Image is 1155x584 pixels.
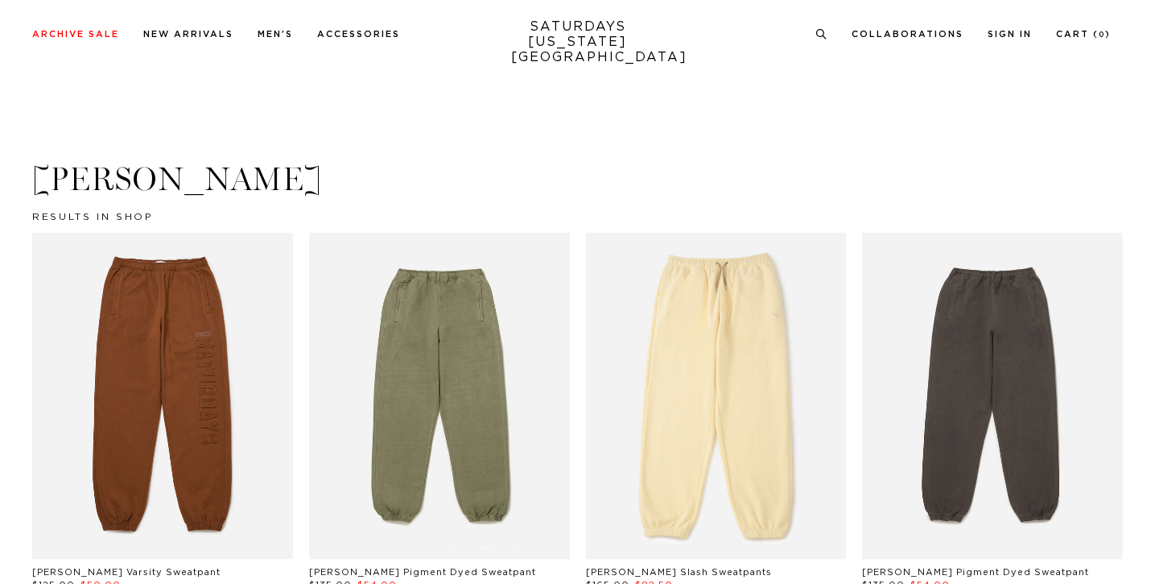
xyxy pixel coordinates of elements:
a: Cart (0) [1056,30,1111,39]
a: Men's [258,30,293,39]
a: [PERSON_NAME] Varsity Sweatpant [32,568,221,577]
a: SATURDAYS[US_STATE][GEOGRAPHIC_DATA] [511,19,644,65]
a: [PERSON_NAME] Slash Sweatpants [586,568,772,577]
h3: [PERSON_NAME] [32,159,1123,201]
a: Sign In [988,30,1032,39]
a: New Arrivals [143,30,233,39]
a: Archive Sale [32,30,119,39]
a: Accessories [317,30,400,39]
span: results in shop [32,212,154,222]
a: Collaborations [852,30,963,39]
a: [PERSON_NAME] Pigment Dyed Sweatpant [309,568,536,577]
small: 0 [1099,31,1105,39]
a: [PERSON_NAME] Pigment Dyed Sweatpant [862,568,1089,577]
